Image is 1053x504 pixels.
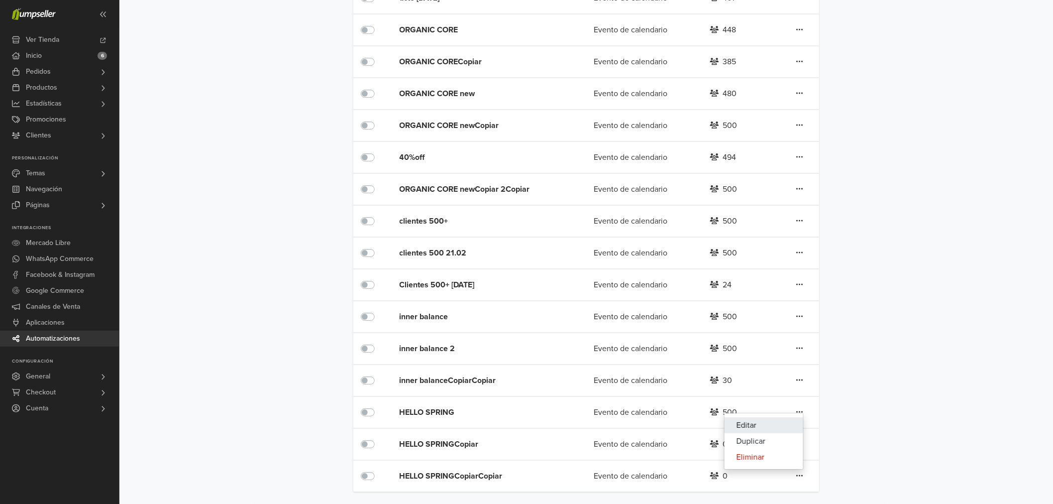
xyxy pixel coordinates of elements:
[26,112,66,127] span: Promociones
[400,470,555,482] div: HELLO SPRINGCopiarCopiar
[26,181,62,197] span: Navegación
[723,311,737,323] div: 500
[26,299,80,315] span: Canales de Venta
[26,48,42,64] span: Inicio
[586,279,703,291] div: Evento de calendario
[26,127,51,143] span: Clientes
[26,235,71,251] span: Mercado Libre
[723,470,728,482] div: 0
[723,56,737,68] div: 385
[26,267,95,283] span: Facebook & Instagram
[26,165,45,181] span: Temas
[723,247,737,259] div: 500
[26,64,51,80] span: Pedidos
[26,384,56,400] span: Checkout
[586,56,703,68] div: Evento de calendario
[12,155,119,161] p: Personalización
[586,406,703,418] div: Evento de calendario
[400,151,555,163] div: 40%off
[400,343,555,355] div: inner balance 2
[586,120,703,131] div: Evento de calendario
[723,279,732,291] div: 24
[725,449,803,465] a: Eliminar
[26,197,50,213] span: Páginas
[26,96,62,112] span: Estadísticas
[586,375,703,386] div: Evento de calendario
[400,183,555,195] div: ORGANIC CORE newCopiar 2Copiar
[586,470,703,482] div: Evento de calendario
[400,24,555,36] div: ORGANIC CORE
[586,247,703,259] div: Evento de calendario
[26,32,59,48] span: Ver Tienda
[98,52,107,60] span: 6
[400,215,555,227] div: clientes 500+
[586,311,703,323] div: Evento de calendario
[586,24,703,36] div: Evento de calendario
[26,315,65,331] span: Aplicaciones
[725,417,803,433] a: Editar
[400,406,555,418] div: HELLO SPRING
[26,80,57,96] span: Productos
[400,375,555,386] div: inner balanceCopiarCopiar
[723,183,737,195] div: 500
[400,120,555,131] div: ORGANIC CORE newCopiar
[723,24,737,36] div: 448
[586,438,703,450] div: Evento de calendario
[586,343,703,355] div: Evento de calendario
[26,251,94,267] span: WhatsApp Commerce
[400,88,555,100] div: ORGANIC CORE new
[723,406,737,418] div: 500
[586,88,703,100] div: Evento de calendario
[26,331,80,347] span: Automatizaciones
[26,369,50,384] span: General
[400,279,555,291] div: Clientes 500+ [DATE]
[26,400,48,416] span: Cuenta
[723,88,737,100] div: 480
[723,375,733,386] div: 30
[723,120,737,131] div: 500
[586,183,703,195] div: Evento de calendario
[723,151,737,163] div: 494
[12,225,119,231] p: Integraciones
[723,215,737,227] div: 500
[723,438,728,450] div: 0
[723,343,737,355] div: 500
[586,151,703,163] div: Evento de calendario
[725,433,803,449] a: Duplicar
[400,56,555,68] div: ORGANIC CORECopiar
[586,215,703,227] div: Evento de calendario
[12,359,119,365] p: Configuración
[400,438,555,450] div: HELLO SPRINGCopiar
[26,283,84,299] span: Google Commerce
[400,311,555,323] div: inner balance
[400,247,555,259] div: clientes 500 21.02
